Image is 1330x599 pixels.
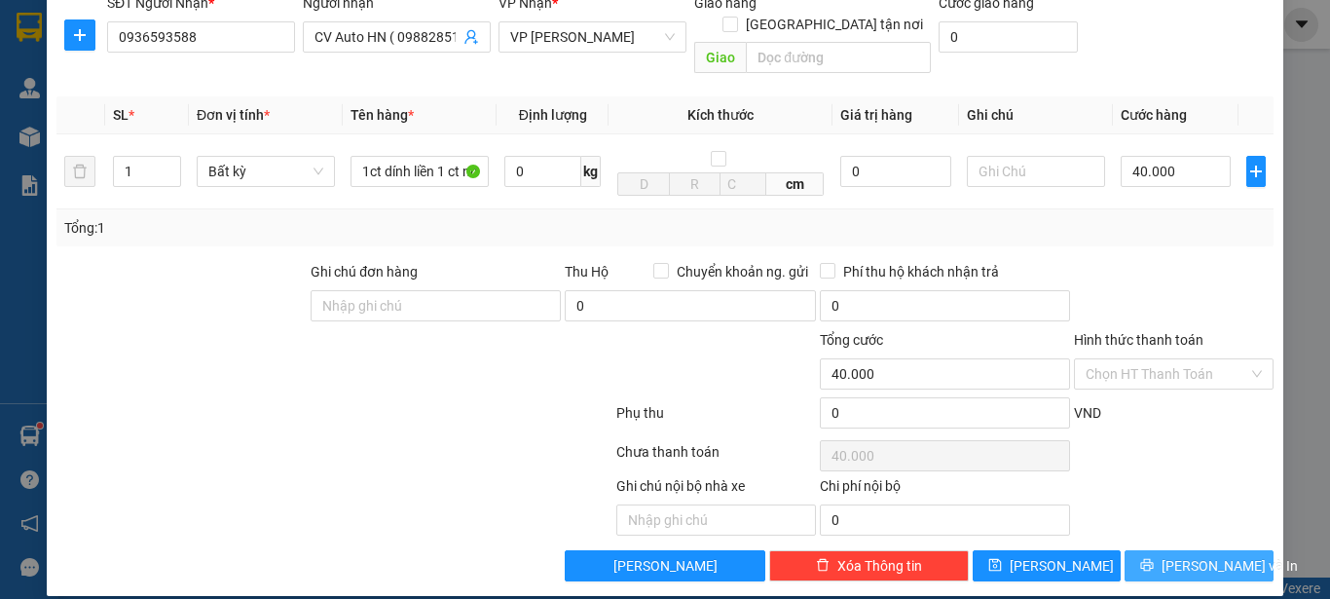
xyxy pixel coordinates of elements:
input: Cước giao hàng [939,21,1078,53]
span: SL [113,107,129,123]
div: Chi phí nội bộ [820,475,1070,505]
strong: 0888 827 827 - 0848 827 827 [41,92,195,126]
span: Gửi hàng [GEOGRAPHIC_DATA]: Hotline: [9,56,196,126]
button: save[PERSON_NAME] [973,550,1122,581]
span: delete [816,558,830,574]
span: plus [1247,164,1265,179]
span: Xóa Thông tin [837,555,922,577]
div: Phụ thu [614,402,818,436]
span: [PERSON_NAME] [1010,555,1114,577]
span: Tổng cước [820,332,883,348]
div: Tổng: 1 [64,217,515,239]
span: Giá trị hàng [840,107,912,123]
input: R [669,172,721,196]
span: VP Minh Khai [510,22,675,52]
span: VND [1074,405,1101,421]
span: plus [65,27,94,43]
button: plus [64,19,95,51]
button: plus [1246,156,1266,187]
input: Nhập ghi chú [616,505,816,536]
input: 0 [840,156,950,187]
span: [GEOGRAPHIC_DATA] tận nơi [738,14,931,35]
span: Chuyển khoản ng. gửi [669,261,816,282]
button: [PERSON_NAME] [565,550,764,581]
input: C [720,172,766,196]
span: cm [766,172,824,196]
div: Chưa thanh toán [614,441,818,475]
label: Hình thức thanh toán [1074,332,1203,348]
span: Đơn vị tính [197,107,270,123]
input: Ghi Chú [967,156,1105,187]
button: deleteXóa Thông tin [769,550,969,581]
span: Phí thu hộ khách nhận trả [835,261,1007,282]
span: user-add [463,29,479,45]
span: [PERSON_NAME] và In [1162,555,1298,577]
button: printer[PERSON_NAME] và In [1125,550,1274,581]
strong: 024 3236 3236 - [10,74,196,108]
span: Bất kỳ [208,157,323,186]
span: Giao [694,42,746,73]
span: [PERSON_NAME] [613,555,718,577]
span: Tên hàng [351,107,414,123]
th: Ghi chú [959,96,1113,134]
button: delete [64,156,95,187]
span: Kích thước [687,107,754,123]
div: Ghi chú nội bộ nhà xe [616,475,816,505]
span: Cước hàng [1121,107,1187,123]
input: VD: Bàn, Ghế [351,156,489,187]
input: Dọc đường [746,42,931,73]
strong: Công ty TNHH Phúc Xuyên [20,10,183,52]
span: Thu Hộ [565,264,609,280]
input: Ghi chú đơn hàng [311,290,561,321]
span: Định lượng [519,107,587,123]
span: save [988,558,1002,574]
span: Gửi hàng Hạ Long: Hotline: [18,131,187,182]
input: D [617,172,670,196]
span: printer [1140,558,1154,574]
label: Ghi chú đơn hàng [311,264,418,280]
span: kg [581,156,601,187]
